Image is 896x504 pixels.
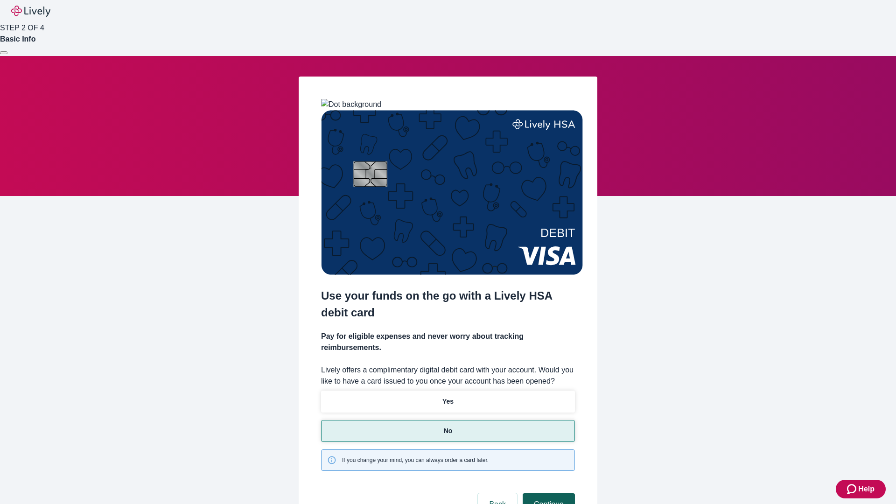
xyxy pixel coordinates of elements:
p: No [444,426,453,436]
p: Yes [442,397,454,406]
h2: Use your funds on the go with a Lively HSA debit card [321,287,575,321]
button: Yes [321,391,575,413]
img: Dot background [321,99,381,110]
img: Lively [11,6,50,17]
span: If you change your mind, you can always order a card later. [342,456,489,464]
button: No [321,420,575,442]
img: Debit card [321,110,583,275]
button: Zendesk support iconHelp [836,480,886,498]
h4: Pay for eligible expenses and never worry about tracking reimbursements. [321,331,575,353]
span: Help [858,483,875,495]
label: Lively offers a complimentary digital debit card with your account. Would you like to have a card... [321,364,575,387]
svg: Zendesk support icon [847,483,858,495]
